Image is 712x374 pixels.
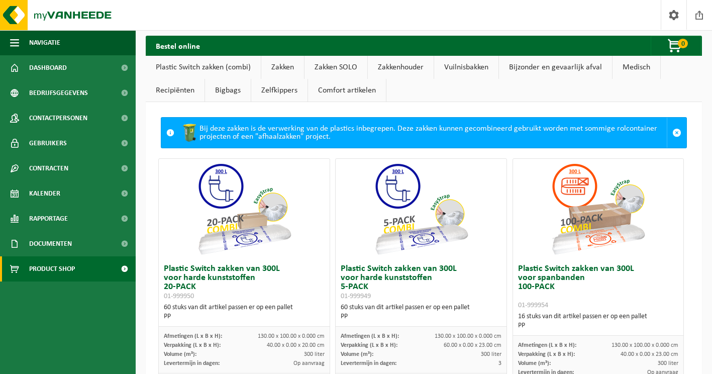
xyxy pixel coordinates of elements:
[341,360,396,366] span: Levertermijn in dagen:
[267,342,325,348] span: 40.00 x 0.00 x 20.00 cm
[651,36,701,56] button: 0
[498,360,501,366] span: 3
[164,333,222,339] span: Afmetingen (L x B x H):
[164,303,324,321] div: 60 stuks van dit artikel passen er op een pallet
[261,56,304,79] a: Zakken
[164,264,324,301] h3: Plastic Switch zakken van 300L voor harde kunststoffen 20-PACK
[164,342,221,348] span: Verpakking (L x B x H):
[29,30,60,55] span: Navigatie
[613,56,660,79] a: Medisch
[304,351,325,357] span: 300 liter
[251,79,308,102] a: Zelfkippers
[29,106,87,131] span: Contactpersonen
[29,181,60,206] span: Kalender
[29,131,67,156] span: Gebruikers
[444,342,501,348] span: 60.00 x 0.00 x 23.00 cm
[341,264,501,301] h3: Plastic Switch zakken van 300L voor harde kunststoffen 5-PACK
[434,56,498,79] a: Vuilnisbakken
[179,123,199,143] img: WB-0240-HPE-GN-50.png
[667,118,686,148] a: Sluit melding
[371,159,471,259] img: 01-999949
[518,264,678,310] h3: Plastic Switch zakken van 300L voor spanbanden 100-PACK
[518,321,678,330] div: PP
[341,342,397,348] span: Verpakking (L x B x H):
[341,333,399,339] span: Afmetingen (L x B x H):
[164,360,220,366] span: Levertermijn in dagen:
[308,79,386,102] a: Comfort artikelen
[164,293,194,300] span: 01-999950
[194,159,294,259] img: 01-999950
[341,351,373,357] span: Volume (m³):
[341,293,371,300] span: 01-999949
[658,360,678,366] span: 300 liter
[258,333,325,339] span: 130.00 x 100.00 x 0.000 cm
[499,56,612,79] a: Bijzonder en gevaarlijk afval
[341,303,501,321] div: 60 stuks van dit artikel passen er op een pallet
[548,159,648,259] img: 01-999954
[164,351,196,357] span: Volume (m³):
[146,36,210,55] h2: Bestel online
[29,206,68,231] span: Rapportage
[518,342,576,348] span: Afmetingen (L x B x H):
[29,55,67,80] span: Dashboard
[304,56,367,79] a: Zakken SOLO
[164,312,324,321] div: PP
[146,79,205,102] a: Recipiënten
[29,156,68,181] span: Contracten
[341,312,501,321] div: PP
[293,360,325,366] span: Op aanvraag
[621,351,678,357] span: 40.00 x 0.00 x 23.00 cm
[29,231,72,256] span: Documenten
[518,351,575,357] span: Verpakking (L x B x H):
[29,80,88,106] span: Bedrijfsgegevens
[678,39,688,48] span: 0
[612,342,678,348] span: 130.00 x 100.00 x 0.000 cm
[29,256,75,282] span: Product Shop
[435,333,501,339] span: 130.00 x 100.00 x 0.000 cm
[518,302,548,309] span: 01-999954
[368,56,434,79] a: Zakkenhouder
[481,351,501,357] span: 300 liter
[518,312,678,330] div: 16 stuks van dit artikel passen er op een pallet
[205,79,251,102] a: Bigbags
[518,360,551,366] span: Volume (m³):
[146,56,261,79] a: Plastic Switch zakken (combi)
[179,118,667,148] div: Bij deze zakken is de verwerking van de plastics inbegrepen. Deze zakken kunnen gecombineerd gebr...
